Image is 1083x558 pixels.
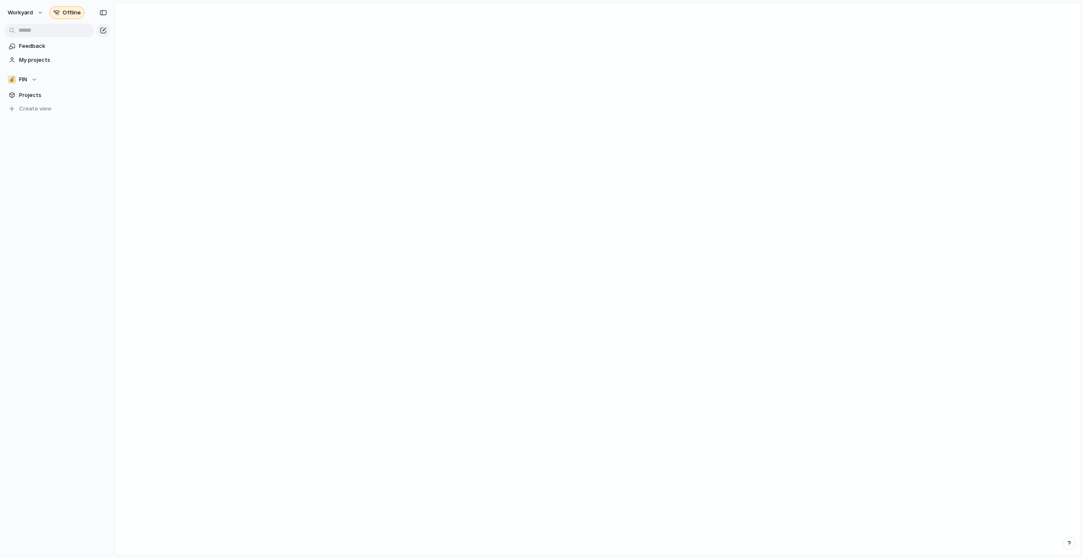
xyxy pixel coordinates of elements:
a: My projects [4,54,110,66]
span: My projects [19,56,107,64]
div: 💰 [8,75,16,84]
button: Create view [4,102,110,115]
span: Workyard [8,8,33,17]
button: Workyard [4,6,48,19]
span: Projects [19,91,107,99]
button: 💰FIN [4,73,110,86]
span: Create view [19,105,52,113]
a: Feedback [4,40,110,52]
span: FIN [19,75,27,84]
a: Projects [4,89,110,102]
span: Offline [63,8,81,17]
span: Feedback [19,42,107,50]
